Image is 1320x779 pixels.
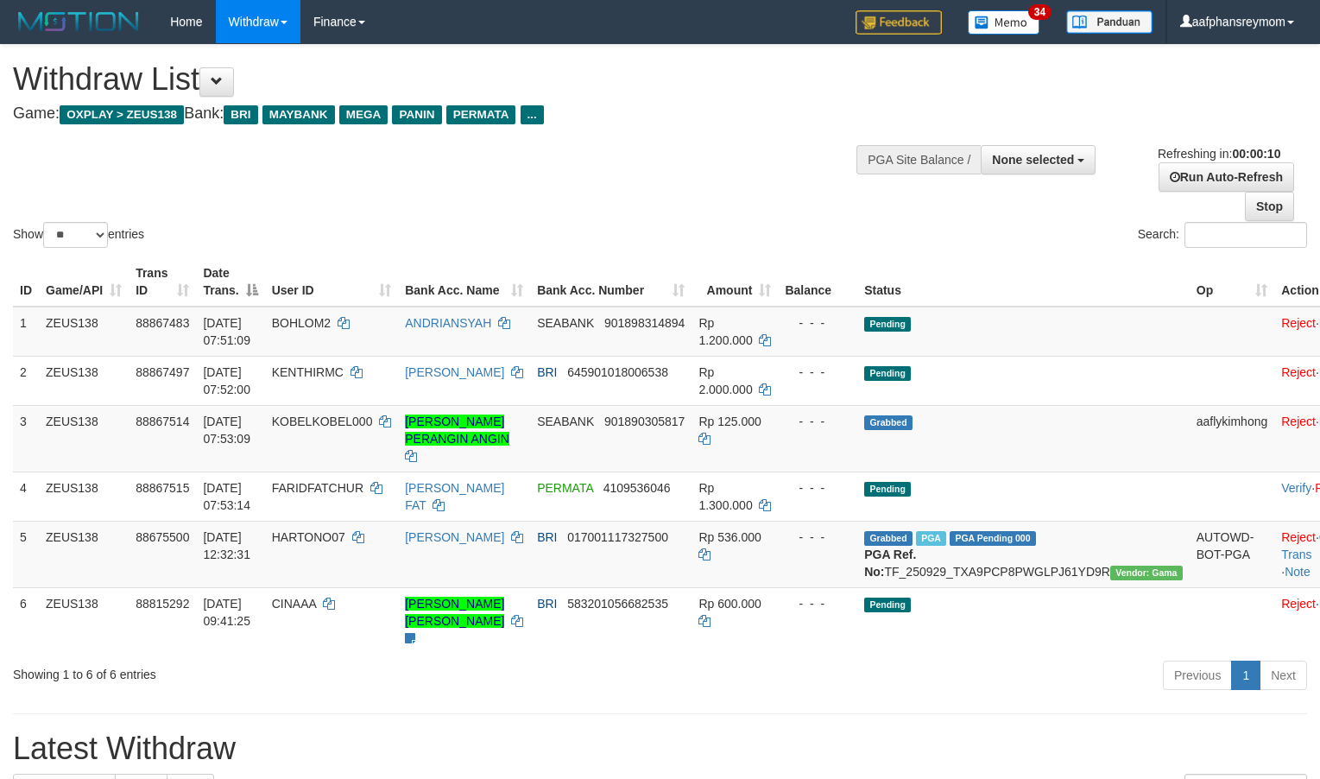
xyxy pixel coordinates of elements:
th: Date Trans.: activate to sort column descending [196,257,264,307]
span: PERMATA [537,481,593,495]
span: Copy 901890305817 to clipboard [604,415,685,428]
span: Pending [864,366,911,381]
td: ZEUS138 [39,521,129,587]
img: Button%20Memo.svg [968,10,1040,35]
span: 88867483 [136,316,189,330]
a: Verify [1281,481,1311,495]
div: - - - [785,314,850,332]
a: Note [1285,565,1311,579]
a: Reject [1281,530,1316,544]
a: Previous [1163,661,1232,690]
td: TF_250929_TXA9PCP8PWGLPJ61YD9R [857,521,1190,587]
span: Pending [864,317,911,332]
th: ID [13,257,39,307]
h4: Game: Bank: [13,105,862,123]
th: Balance [778,257,857,307]
th: Trans ID: activate to sort column ascending [129,257,196,307]
td: ZEUS138 [39,405,129,472]
span: PGA Pending [950,531,1036,546]
td: ZEUS138 [39,472,129,521]
a: [PERSON_NAME] [405,365,504,379]
span: Rp 125.000 [698,415,761,428]
span: [DATE] 07:51:09 [203,316,250,347]
label: Show entries [13,222,144,248]
td: ZEUS138 [39,356,129,405]
span: ... [521,105,544,124]
span: 88675500 [136,530,189,544]
span: MAYBANK [262,105,335,124]
th: Op: activate to sort column ascending [1190,257,1275,307]
span: Copy 4109536046 to clipboard [603,481,671,495]
span: Rp 600.000 [698,597,761,611]
div: - - - [785,364,850,381]
div: - - - [785,479,850,497]
span: Marked by aaftrukkakada [916,531,946,546]
span: KENTHIRMC [272,365,344,379]
a: Reject [1281,415,1316,428]
span: Grabbed [864,531,913,546]
a: Reject [1281,316,1316,330]
a: [PERSON_NAME] [405,530,504,544]
a: Reject [1281,365,1316,379]
span: FARIDFATCHUR [272,481,363,495]
th: Bank Acc. Number: activate to sort column ascending [530,257,692,307]
strong: 00:00:10 [1232,147,1280,161]
td: 6 [13,587,39,654]
span: BRI [537,530,557,544]
label: Search: [1138,222,1307,248]
div: PGA Site Balance / [856,145,981,174]
span: KOBELKOBEL000 [272,415,373,428]
td: 4 [13,472,39,521]
a: [PERSON_NAME] FAT [405,481,504,512]
span: Vendor URL: https://trx31.1velocity.biz [1110,566,1183,580]
span: 88867515 [136,481,189,495]
span: Copy 645901018006538 to clipboard [567,365,668,379]
img: Feedback.jpg [856,10,942,35]
div: - - - [785,413,850,430]
span: [DATE] 07:52:00 [203,365,250,396]
span: 88815292 [136,597,189,611]
a: [PERSON_NAME] PERANGIN ANGIN [405,415,509,446]
span: HARTONO07 [272,530,345,544]
span: Copy 583201056682535 to clipboard [567,597,668,611]
span: None selected [992,153,1074,167]
span: Grabbed [864,415,913,430]
span: PERMATA [446,105,516,124]
span: [DATE] 07:53:09 [203,415,250,446]
a: Next [1260,661,1307,690]
select: Showentries [43,222,108,248]
th: Game/API: activate to sort column ascending [39,257,129,307]
span: [DATE] 07:53:14 [203,481,250,512]
a: [PERSON_NAME] [PERSON_NAME] [405,597,504,628]
td: 5 [13,521,39,587]
a: ANDRIANSYAH [405,316,491,330]
td: ZEUS138 [39,307,129,357]
span: 34 [1028,4,1052,20]
input: Search: [1184,222,1307,248]
span: Rp 1.200.000 [698,316,752,347]
span: PANIN [392,105,441,124]
div: Showing 1 to 6 of 6 entries [13,659,537,683]
a: Run Auto-Refresh [1159,162,1294,192]
span: BOHLOM2 [272,316,331,330]
span: Refreshing in: [1158,147,1280,161]
span: SEABANK [537,415,594,428]
span: [DATE] 12:32:31 [203,530,250,561]
h1: Withdraw List [13,62,862,97]
div: - - - [785,595,850,612]
td: 2 [13,356,39,405]
b: PGA Ref. No: [864,548,916,579]
td: 3 [13,405,39,472]
th: Bank Acc. Name: activate to sort column ascending [398,257,530,307]
td: aaflykimhong [1190,405,1275,472]
span: SEABANK [537,316,594,330]
span: Rp 536.000 [698,530,761,544]
th: Amount: activate to sort column ascending [692,257,778,307]
th: Status [857,257,1190,307]
span: Copy 017001117327500 to clipboard [567,530,668,544]
span: Pending [864,598,911,612]
td: AUTOWD-BOT-PGA [1190,521,1275,587]
h1: Latest Withdraw [13,731,1307,766]
span: OXPLAY > ZEUS138 [60,105,184,124]
a: Reject [1281,597,1316,611]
